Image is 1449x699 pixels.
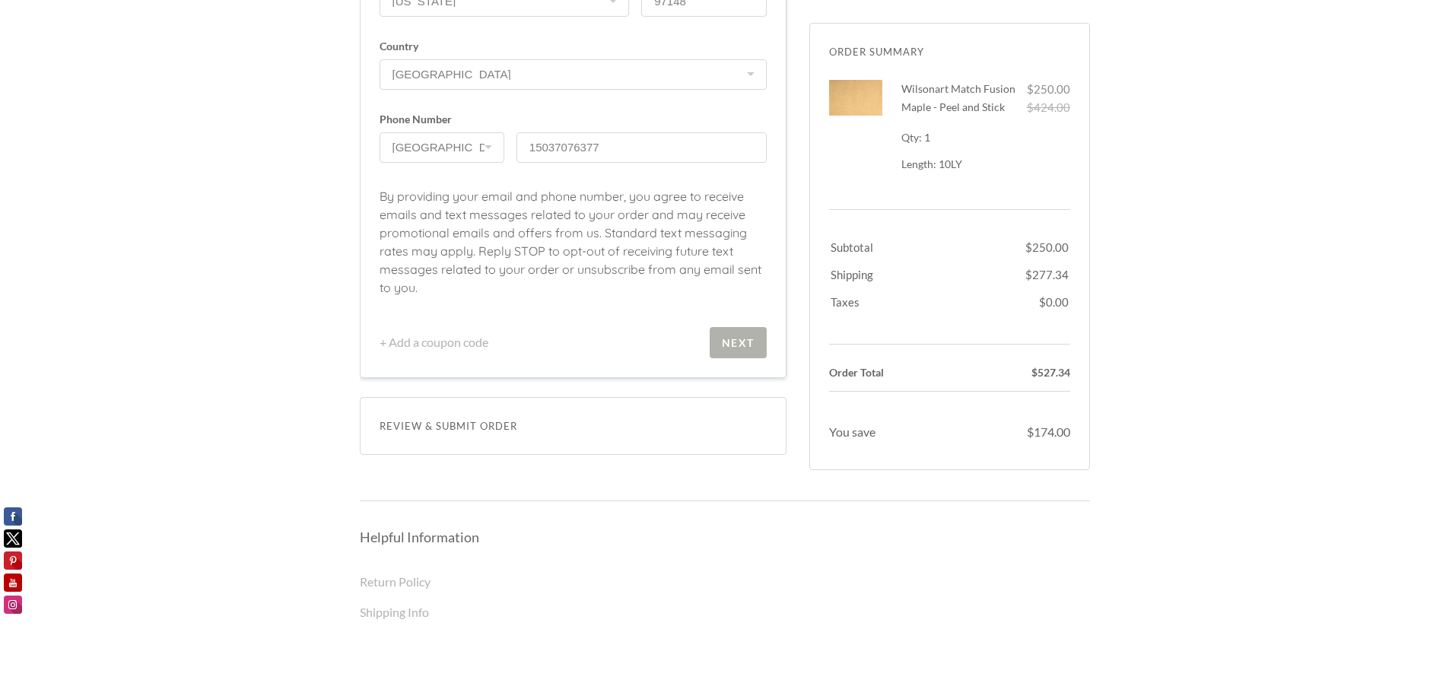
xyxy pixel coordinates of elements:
[380,114,504,125] span: Phone Number
[829,423,944,441] div: You save
[380,59,767,90] select: Country
[1025,230,1069,256] td: $250.00
[955,364,1070,382] div: $527.34
[831,258,1024,284] td: Shipping
[1017,80,1070,98] div: $250.00
[1025,285,1069,323] td: $0.00
[829,364,944,382] div: Order Total
[1017,98,1070,116] div: $424.00
[831,285,1024,323] td: Taxes
[901,82,1015,113] span: Wilsonart Match Fusion Maple - Peel and Stick
[360,574,431,589] a: Return Policy
[901,129,1017,147] div: Qty: 1
[380,417,767,435] span: Review & Submit Order
[955,423,1070,441] div: $174.00
[901,157,1017,171] div: Length: 10LY
[380,41,767,52] span: Country
[360,605,429,619] a: Shipping Info
[831,230,1024,256] td: Subtotal
[710,327,767,358] button: Next
[829,43,1070,61] div: Order Summary
[380,132,504,163] select: Phone Number
[380,333,544,351] a: + Add a coupon code
[1025,258,1069,284] td: $277.34
[380,187,767,312] p: By providing your email and phone number, you agree to receive emails and text messages related t...
[360,528,1090,546] h4: Helpful Information
[722,336,755,349] div: Next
